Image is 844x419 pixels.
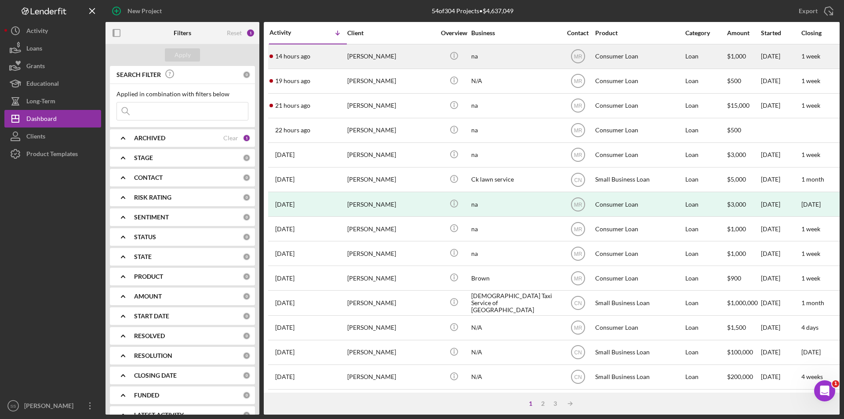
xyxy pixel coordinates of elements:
[347,193,435,216] div: [PERSON_NAME]
[574,103,582,109] text: MR
[437,29,470,36] div: Overview
[832,380,839,387] span: 1
[275,299,295,306] time: 2025-08-18 21:37
[174,29,191,36] b: Filters
[134,253,152,260] b: STATE
[595,94,683,117] div: Consumer Loan
[471,316,559,339] div: N/A
[4,145,101,163] button: Product Templates
[223,135,238,142] div: Clear
[347,143,435,167] div: [PERSON_NAME]
[134,392,159,399] b: FUNDED
[471,390,559,413] div: TBD
[275,226,295,233] time: 2025-08-19 18:41
[471,45,559,68] div: na
[26,145,78,165] div: Product Templates
[347,45,435,68] div: [PERSON_NAME]
[727,29,760,36] div: Amount
[134,154,153,161] b: STAGE
[595,316,683,339] div: Consumer Loan
[574,177,582,183] text: CN
[471,266,559,290] div: Brown
[761,365,800,389] div: [DATE]
[275,102,310,109] time: 2025-08-20 19:35
[243,332,251,340] div: 0
[727,341,760,364] div: $100,000
[134,135,165,142] b: ARCHIVED
[761,193,800,216] div: [DATE]
[595,45,683,68] div: Consumer Loan
[685,217,726,240] div: Loan
[134,412,184,419] b: LATEST ACTIVITY
[727,217,760,240] div: $1,000
[727,69,760,93] div: $500
[347,266,435,290] div: [PERSON_NAME]
[134,214,169,221] b: SENTIMENT
[471,69,559,93] div: N/A
[595,193,683,216] div: Consumer Loan
[685,242,726,265] div: Loan
[134,174,163,181] b: CONTACT
[595,143,683,167] div: Consumer Loan
[471,242,559,265] div: na
[801,151,820,158] time: 1 week
[685,143,726,167] div: Loan
[243,134,251,142] div: 1
[685,365,726,389] div: Loan
[347,94,435,117] div: [PERSON_NAME]
[4,40,101,57] button: Loans
[134,194,171,201] b: RISK RATING
[801,77,820,84] time: 1 week
[275,127,310,134] time: 2025-08-20 18:20
[761,168,800,191] div: [DATE]
[347,365,435,389] div: [PERSON_NAME]
[275,77,310,84] time: 2025-08-20 21:21
[275,201,295,208] time: 2025-08-19 19:11
[275,275,295,282] time: 2025-08-19 08:29
[134,293,162,300] b: AMOUNT
[4,92,101,110] button: Long-Term
[761,291,800,314] div: [DATE]
[243,213,251,221] div: 0
[801,274,820,282] time: 1 week
[243,312,251,320] div: 0
[26,92,55,112] div: Long-Term
[549,400,561,407] div: 3
[11,404,16,408] text: SS
[727,143,760,167] div: $3,000
[275,250,295,257] time: 2025-08-19 16:28
[574,374,582,380] text: CN
[574,226,582,232] text: MR
[801,299,824,306] time: 1 month
[275,53,310,60] time: 2025-08-21 01:51
[134,233,156,240] b: STATUS
[814,380,835,401] iframe: Intercom live chat
[801,225,820,233] time: 1 week
[4,397,101,415] button: SS[PERSON_NAME]
[246,29,255,37] div: 1
[347,119,435,142] div: [PERSON_NAME]
[116,91,248,98] div: Applied in combination with filters below
[471,193,559,216] div: na
[595,266,683,290] div: Consumer Loan
[801,348,821,356] time: [DATE]
[347,291,435,314] div: [PERSON_NAME]
[761,143,800,167] div: [DATE]
[26,75,59,95] div: Educational
[801,373,823,380] time: 4 weeks
[134,372,177,379] b: CLOSING DATE
[574,325,582,331] text: MR
[347,316,435,339] div: [PERSON_NAME]
[761,45,800,68] div: [DATE]
[347,242,435,265] div: [PERSON_NAME]
[685,45,726,68] div: Loan
[471,217,559,240] div: na
[595,365,683,389] div: Small Business Loan
[347,217,435,240] div: [PERSON_NAME]
[4,57,101,75] a: Grants
[799,2,818,20] div: Export
[243,391,251,399] div: 0
[227,29,242,36] div: Reset
[471,168,559,191] div: Ck lawn service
